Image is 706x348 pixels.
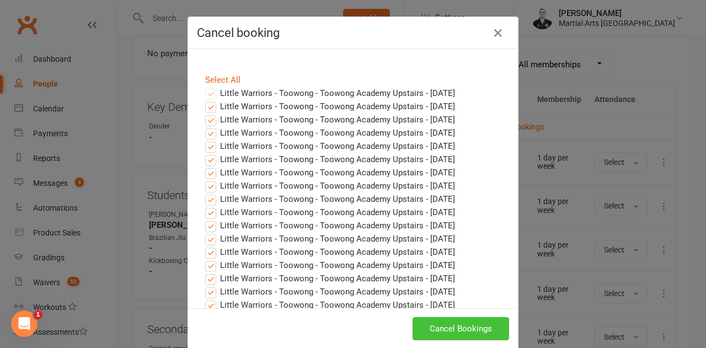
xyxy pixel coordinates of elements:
[11,310,38,337] iframe: Intercom live chat
[205,272,455,285] label: Little Warriors - Toowong - Toowong Academy Upstairs - [DATE]
[205,206,455,219] label: Little Warriors - Toowong - Toowong Academy Upstairs - [DATE]
[205,153,455,166] label: Little Warriors - Toowong - Toowong Academy Upstairs - [DATE]
[205,298,455,312] label: Little Warriors - Toowong - Toowong Academy Upstairs - [DATE]
[205,100,455,113] label: Little Warriors - Toowong - Toowong Academy Upstairs - [DATE]
[205,87,455,100] label: Little Warriors - Toowong - Toowong Academy Upstairs - [DATE]
[34,310,42,319] span: 1
[205,259,455,272] label: Little Warriors - Toowong - Toowong Academy Upstairs - [DATE]
[205,219,455,232] label: Little Warriors - Toowong - Toowong Academy Upstairs - [DATE]
[205,232,455,245] label: Little Warriors - Toowong - Toowong Academy Upstairs - [DATE]
[205,179,455,192] label: Little Warriors - Toowong - Toowong Academy Upstairs - [DATE]
[197,26,509,40] h4: Cancel booking
[205,75,240,85] a: Select All
[205,113,455,126] label: Little Warriors - Toowong - Toowong Academy Upstairs - [DATE]
[205,192,455,206] label: Little Warriors - Toowong - Toowong Academy Upstairs - [DATE]
[205,285,455,298] label: Little Warriors - Toowong - Toowong Academy Upstairs - [DATE]
[205,245,455,259] label: Little Warriors - Toowong - Toowong Academy Upstairs - [DATE]
[205,140,455,153] label: Little Warriors - Toowong - Toowong Academy Upstairs - [DATE]
[413,317,509,340] button: Cancel Bookings
[489,24,507,42] button: Close
[205,166,455,179] label: Little Warriors - Toowong - Toowong Academy Upstairs - [DATE]
[205,126,455,140] label: Little Warriors - Toowong - Toowong Academy Upstairs - [DATE]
